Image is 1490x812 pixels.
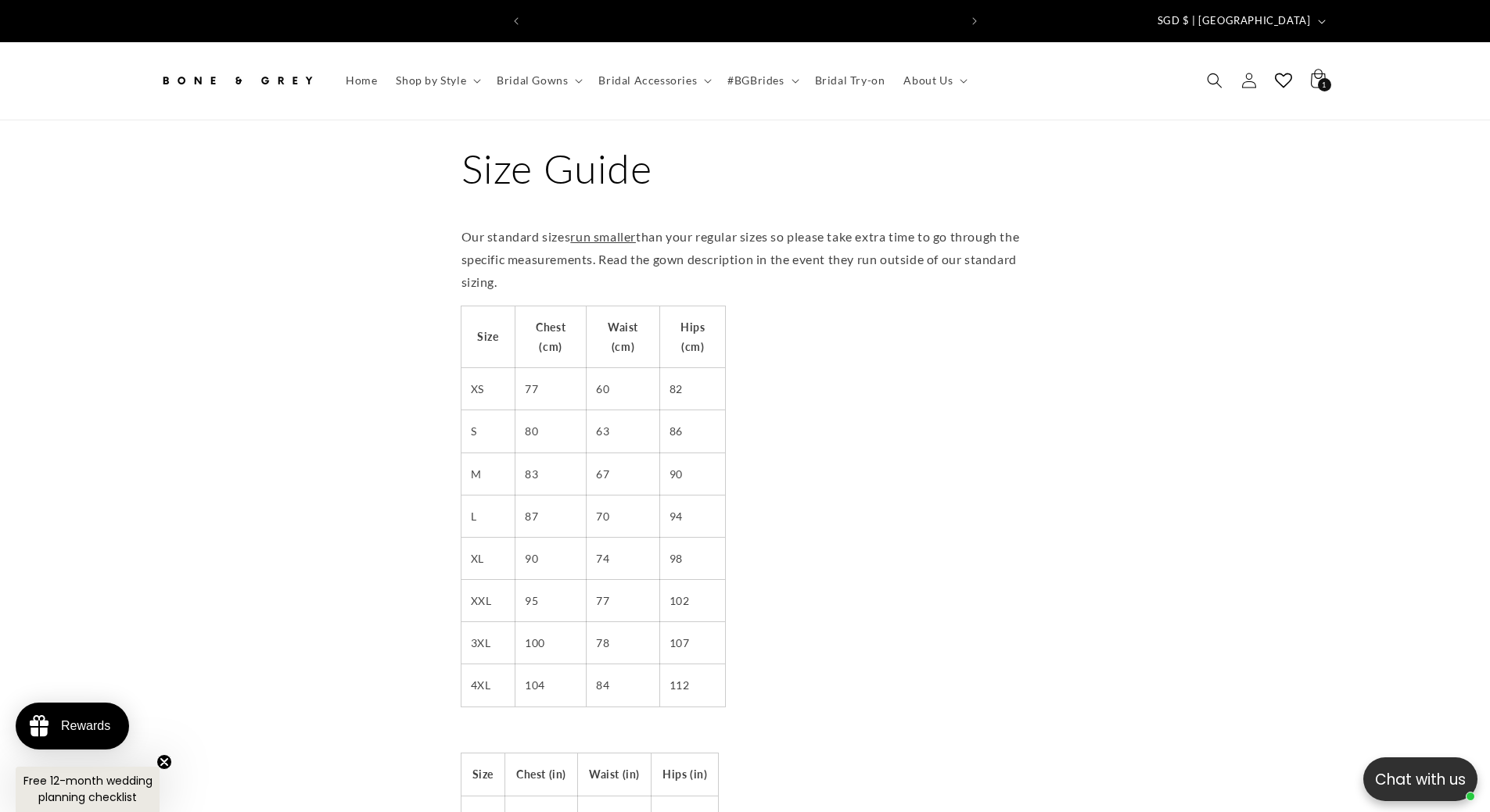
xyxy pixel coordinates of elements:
td: 107 [659,622,725,664]
span: About Us [903,73,953,88]
td: 80 [515,410,587,453]
td: 84 [587,664,660,706]
td: 102 [659,580,725,622]
summary: Bridal Accessories [589,64,718,97]
td: 82 [659,368,725,410]
p: Our standard sizes than your regular sizes so please take extra time to go through the specific m... [461,226,1029,293]
a: Bridal Try-on [806,64,895,97]
td: S [461,410,515,453]
th: Chest (in) [504,753,577,796]
td: 77 [587,580,660,622]
td: XS [461,368,515,410]
button: Close teaser [156,754,172,770]
img: Bone and Grey Bridal [159,63,315,98]
summary: Shop by Style [386,64,487,97]
h1: Size Guide [461,142,1029,195]
td: 83 [515,453,587,495]
span: SGD $ | [GEOGRAPHIC_DATA] [1158,13,1311,29]
th: Waist (in) [577,753,651,796]
td: 95 [515,580,587,622]
td: 87 [515,495,587,537]
span: Free 12-month wedding planning checklist [23,773,153,805]
td: 67 [587,453,660,495]
th: Chest (cm) [515,306,587,368]
th: Waist (cm) [587,306,660,368]
td: 98 [659,537,725,579]
td: 70 [587,495,660,537]
td: 3XL [461,622,515,664]
td: 60 [587,368,660,410]
a: Home [336,64,386,97]
td: 77 [515,368,587,410]
td: 100 [515,622,587,664]
summary: Bridal Gowns [487,64,589,97]
span: run smaller [570,229,636,244]
div: Free 12-month wedding planning checklistClose teaser [16,767,160,812]
td: 94 [659,495,725,537]
div: Rewards [61,719,110,733]
td: M [461,453,515,495]
span: Home [346,73,377,88]
button: Open chatbox [1363,757,1477,801]
td: 78 [587,622,660,664]
span: Shop by Style [396,73,466,88]
td: L [461,495,515,537]
button: Next announcement [957,6,992,36]
td: 74 [587,537,660,579]
th: Hips (cm) [659,306,725,368]
td: 86 [659,410,725,453]
summary: Search [1197,63,1232,98]
p: Chat with us [1363,768,1477,791]
button: Previous announcement [499,6,533,36]
a: Bone and Grey Bridal [153,58,321,104]
span: Bridal Try-on [815,73,885,88]
td: 4XL [461,664,515,706]
button: SGD $ | [GEOGRAPHIC_DATA] [1148,6,1332,36]
td: 112 [659,664,725,706]
span: 1 [1322,78,1327,91]
summary: About Us [894,64,974,97]
td: XXL [461,580,515,622]
td: XL [461,537,515,579]
th: Size [461,306,515,368]
span: Bridal Accessories [598,73,697,88]
span: #BGBrides [727,73,784,88]
td: 63 [587,410,660,453]
span: Bridal Gowns [497,73,568,88]
td: 104 [515,664,587,706]
th: Size [461,753,505,796]
summary: #BGBrides [718,64,805,97]
th: Hips (in) [651,753,718,796]
td: 90 [659,453,725,495]
td: 90 [515,537,587,579]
